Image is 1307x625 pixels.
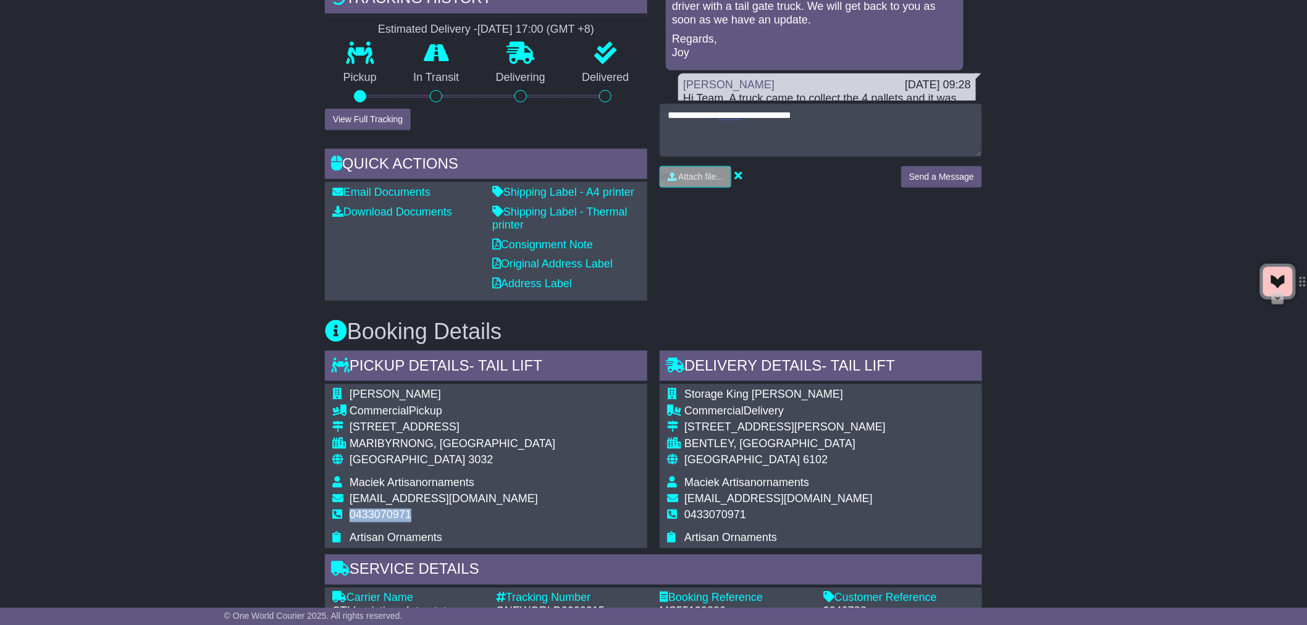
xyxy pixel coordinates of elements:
[325,319,982,344] h3: Booking Details
[468,453,493,466] span: 3032
[660,351,982,384] div: Delivery Details
[325,109,411,130] button: View Full Tracking
[325,149,647,182] div: Quick Actions
[224,611,403,621] span: © One World Courier 2025. All rights reserved.
[823,605,975,619] div: 3040788
[325,351,647,384] div: Pickup Details
[350,532,442,544] span: Artisan Ornaments
[395,71,478,85] p: In Transit
[492,206,628,232] a: Shipping Label - Thermal printer
[350,388,441,400] span: [PERSON_NAME]
[901,166,982,188] button: Send a Message
[684,476,809,489] span: Maciek Artisanornaments
[660,605,811,619] div: MS55139886
[684,509,746,521] span: 0433070971
[684,421,886,434] div: [STREET_ADDRESS][PERSON_NAME]
[672,33,957,59] p: Regards, Joy
[332,592,484,605] div: Carrier Name
[350,476,474,489] span: Maciek Artisanornaments
[477,23,594,36] div: [DATE] 17:00 (GMT +8)
[660,592,811,605] div: Booking Reference
[684,493,873,505] span: [EMAIL_ADDRESS][DOMAIN_NAME]
[684,388,843,400] span: Storage King [PERSON_NAME]
[332,186,431,198] a: Email Documents
[905,78,971,92] div: [DATE] 09:28
[683,92,971,159] div: Hi Team, A truck came to collect the 4 pallets and it was not a tail gate truck. Can you please m...
[823,592,975,605] div: Customer Reference
[492,238,593,251] a: Consignment Note
[822,357,895,374] span: - Tail Lift
[564,71,648,85] p: Delivered
[469,357,542,374] span: - Tail Lift
[496,605,647,619] div: ONEWORLD0000215
[684,453,800,466] span: [GEOGRAPHIC_DATA]
[325,555,982,588] div: Service Details
[496,592,647,605] div: Tracking Number
[684,405,886,418] div: Delivery
[803,453,828,466] span: 6102
[350,509,411,521] span: 0433070971
[684,437,886,451] div: BENTLEY, [GEOGRAPHIC_DATA]
[350,437,555,451] div: MARIBYRNONG, [GEOGRAPHIC_DATA]
[492,277,572,290] a: Address Label
[683,78,775,91] a: [PERSON_NAME]
[477,71,564,85] p: Delivering
[684,405,744,417] span: Commercial
[492,186,634,198] a: Shipping Label - A4 printer
[350,453,465,466] span: [GEOGRAPHIC_DATA]
[684,532,777,544] span: Artisan Ornaments
[350,405,409,417] span: Commercial
[492,258,613,270] a: Original Address Label
[350,493,538,505] span: [EMAIL_ADDRESS][DOMAIN_NAME]
[350,405,555,418] div: Pickup
[350,421,555,434] div: [STREET_ADDRESS]
[325,71,395,85] p: Pickup
[332,206,452,218] a: Download Documents
[325,23,647,36] div: Estimated Delivery -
